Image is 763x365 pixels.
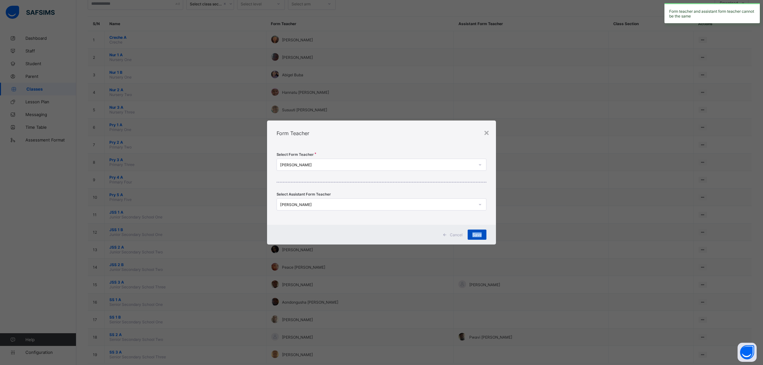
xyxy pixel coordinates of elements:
span: Cancel [450,232,463,237]
span: Select Assistant Form Teacher [277,192,331,196]
button: Open asap [738,343,757,362]
div: Form teacher and assistant form teacher cannot be the same [664,3,760,23]
span: Save [472,232,482,237]
span: Form Teacher [277,130,309,136]
div: [PERSON_NAME] [280,162,475,167]
div: [PERSON_NAME] [280,202,475,207]
div: × [484,127,490,138]
span: Select Form Teacher [277,152,314,157]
